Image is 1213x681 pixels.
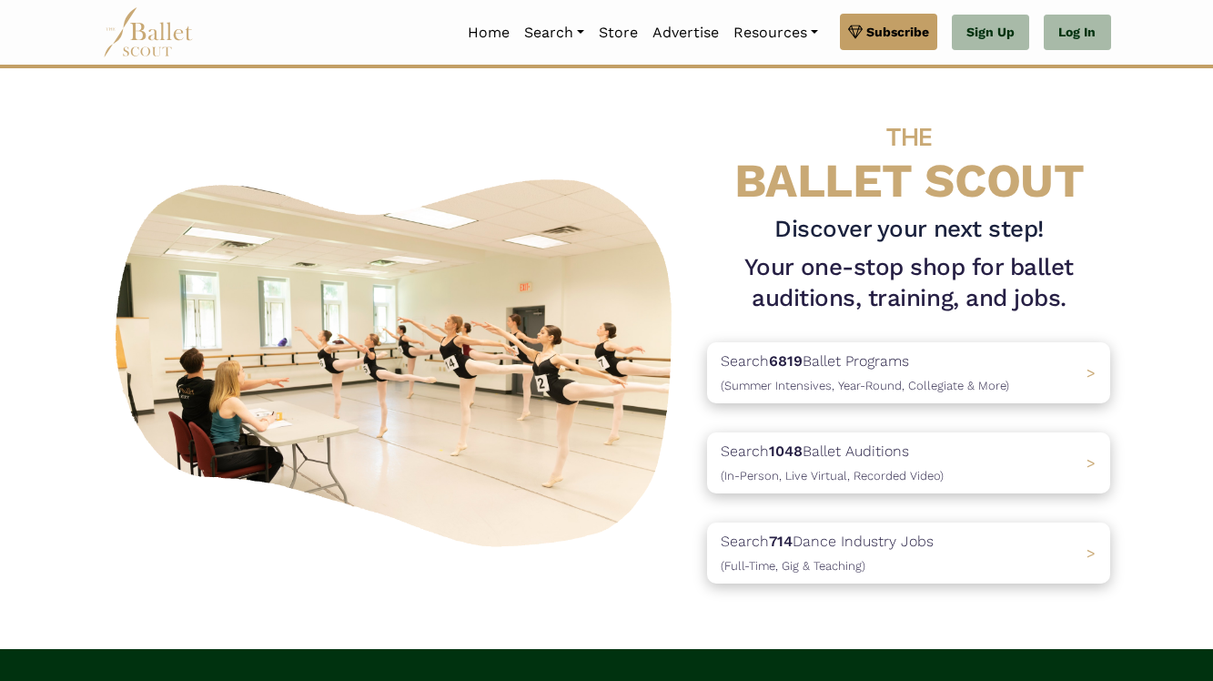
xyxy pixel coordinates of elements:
[1087,454,1096,472] span: >
[517,14,591,52] a: Search
[707,105,1110,207] h4: BALLET SCOUT
[707,523,1110,584] a: Search714Dance Industry Jobs(Full-Time, Gig & Teaching) >
[952,15,1029,51] a: Sign Up
[103,162,693,556] img: A group of ballerinas talking to each other in a ballet studio
[721,379,1009,392] span: (Summer Intensives, Year-Round, Collegiate & More)
[726,14,825,52] a: Resources
[721,469,944,483] span: (In-Person, Live Virtual, Recorded Video)
[591,14,645,52] a: Store
[707,252,1110,314] h1: Your one-stop shop for ballet auditions, training, and jobs.
[769,352,803,370] b: 6819
[1087,544,1096,562] span: >
[707,214,1110,245] h3: Discover your next step!
[886,122,932,152] span: THE
[866,22,929,42] span: Subscribe
[645,14,726,52] a: Advertise
[721,559,865,573] span: (Full-Time, Gig & Teaching)
[721,530,934,576] p: Search Dance Industry Jobs
[1044,15,1110,51] a: Log In
[721,350,1009,396] p: Search Ballet Programs
[721,440,944,486] p: Search Ballet Auditions
[707,342,1110,403] a: Search6819Ballet Programs(Summer Intensives, Year-Round, Collegiate & More)>
[769,442,803,460] b: 1048
[769,533,793,550] b: 714
[707,432,1110,493] a: Search1048Ballet Auditions(In-Person, Live Virtual, Recorded Video) >
[460,14,517,52] a: Home
[1087,364,1096,381] span: >
[840,14,937,50] a: Subscribe
[848,22,863,42] img: gem.svg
